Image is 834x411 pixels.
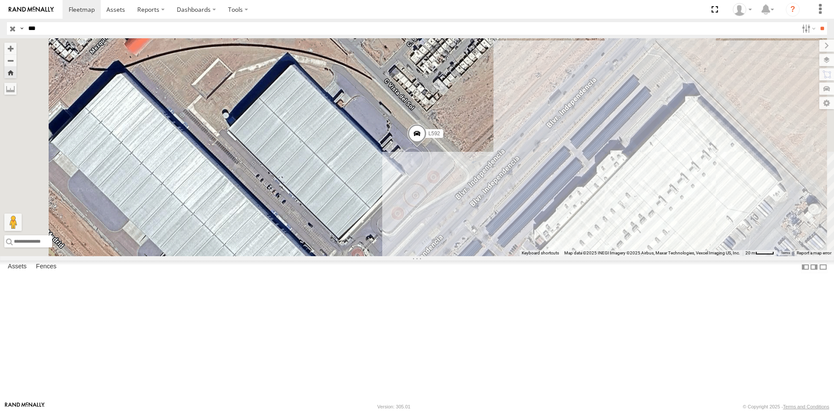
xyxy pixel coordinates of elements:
[810,261,818,273] label: Dock Summary Table to the Right
[18,22,25,35] label: Search Query
[377,404,410,409] div: Version: 305.01
[730,3,755,16] div: Roberto Garcia
[801,261,810,273] label: Dock Summary Table to the Left
[743,404,829,409] div: © Copyright 2025 -
[743,250,777,256] button: Map Scale: 20 m per 39 pixels
[4,214,22,231] button: Drag Pegman onto the map to open Street View
[797,251,831,255] a: Report a map error
[4,67,17,78] button: Zoom Home
[781,251,790,255] a: Terms
[745,251,755,255] span: 20 m
[522,250,559,256] button: Keyboard shortcuts
[819,97,834,109] label: Map Settings
[798,22,817,35] label: Search Filter Options
[783,404,829,409] a: Terms and Conditions
[3,261,31,273] label: Assets
[32,261,61,273] label: Fences
[4,83,17,95] label: Measure
[428,130,440,137] span: L592
[5,402,45,411] a: Visit our Website
[9,7,54,13] img: rand-logo.svg
[819,261,827,273] label: Hide Summary Table
[4,54,17,67] button: Zoom out
[4,43,17,54] button: Zoom in
[564,251,740,255] span: Map data ©2025 INEGI Imagery ©2025 Airbus, Maxar Technologies, Vexcel Imaging US, Inc.
[786,3,800,17] i: ?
